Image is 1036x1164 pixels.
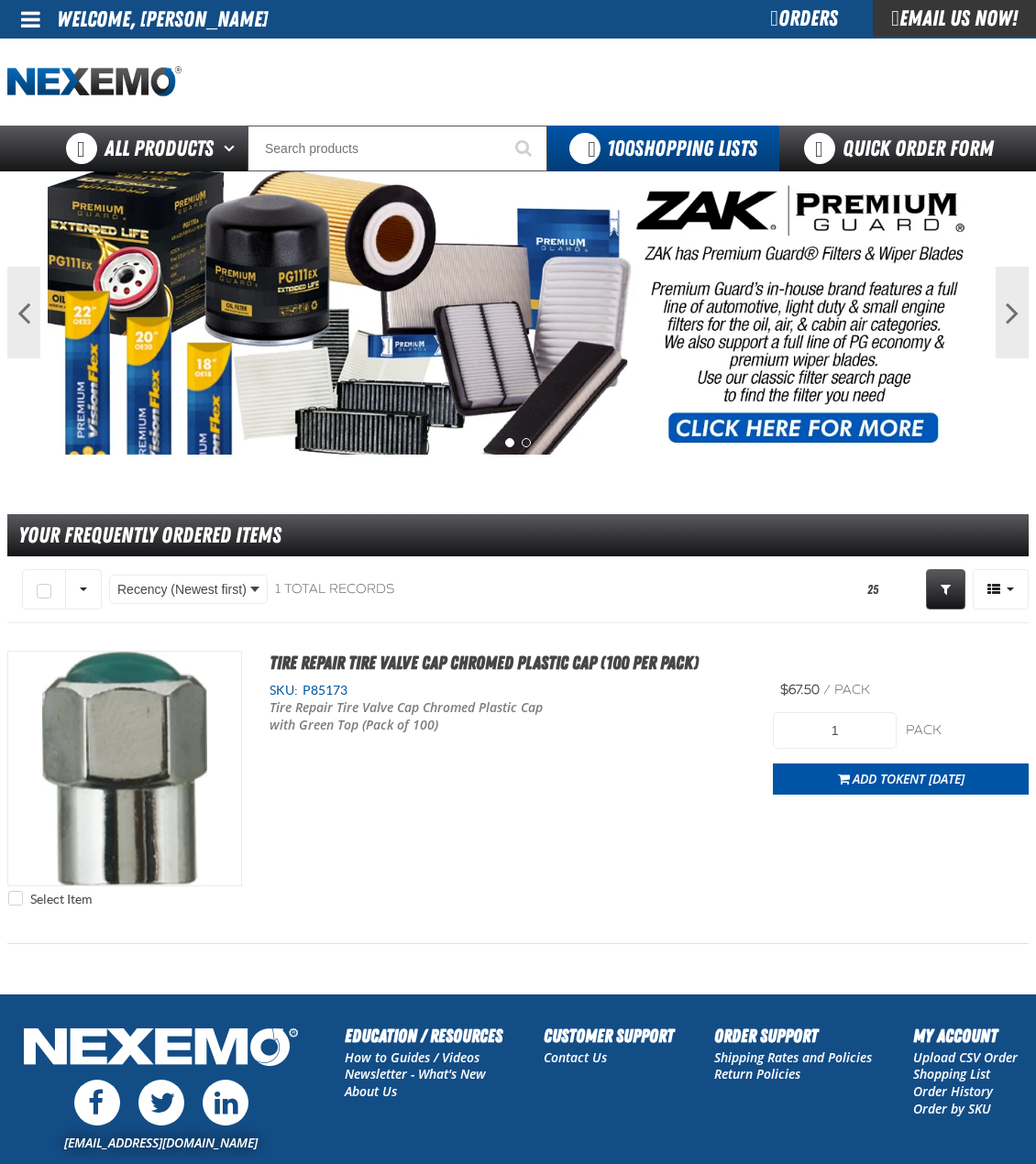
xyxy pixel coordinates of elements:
button: 2 of 2 [522,438,531,447]
button: Rows selection options [65,569,102,609]
a: Shipping Rates and Policies [714,1049,872,1066]
img: Nexemo Logo [18,1022,303,1076]
a: Order by SKU [913,1100,991,1117]
img: Tire Repair Tire Valve Cap Chromed Plastic Cap (100 per pack) [8,652,241,884]
span: / [823,682,831,697]
img: PG Filters & Wipers [48,171,988,455]
button: Add toKent [DATE] [773,763,1029,795]
button: Open All Products pages [217,126,248,171]
span: pack [834,682,870,697]
a: Tire Repair Tire Valve Cap Chromed Plastic Cap (100 per pack) [270,652,699,674]
a: Order History [913,1082,993,1100]
span: Add to [853,770,964,787]
span: P85173 [298,683,347,697]
p: Tire Repair Tire Valve Cap Chromed Plastic Cap with Green Top (Pack of 100) [270,699,556,734]
button: Product Grid Views Toolbar [973,569,1029,609]
div: 1 total records [275,581,394,598]
a: Upload CSV Order [913,1049,1018,1066]
strong: 100 [607,136,634,161]
input: Product Quantity [773,712,896,749]
span: $67.50 [780,682,820,697]
a: Expand or Collapse Grid Filters [926,569,965,609]
span: Kent [DATE] [896,770,964,787]
button: You have 100 Shopping Lists. Open to view details [547,126,779,171]
h2: Order Support [714,1022,872,1049]
a: Shopping List [913,1065,990,1082]
button: Start Searching [501,126,547,171]
h2: Customer Support [544,1022,674,1049]
input: Search [248,126,547,171]
img: Nexemo logo [7,66,182,98]
span: Shopping Lists [607,136,757,161]
div: Your Frequently Ordered Items [7,514,1029,557]
a: About Us [345,1082,397,1100]
label: Select Item [8,891,92,908]
a: Return Policies [714,1065,800,1082]
a: Quick Order Form [779,126,1028,171]
input: Select Item [8,891,23,906]
span: Recency (Newest first) [117,580,247,599]
button: Previous [7,267,40,358]
a: [EMAIL_ADDRESS][DOMAIN_NAME] [64,1134,258,1151]
button: Next [996,267,1029,358]
button: 1 of 2 [505,438,514,447]
h2: My Account [913,1022,1018,1049]
a: How to Guides / Videos [345,1049,479,1066]
a: Contact Us [544,1049,607,1066]
span: Product Grid Views Toolbar [974,570,1028,609]
span: All Products [105,132,214,165]
div: pack [906,722,1029,740]
h2: Education / Resources [345,1022,502,1049]
a: Newsletter - What's New [345,1065,486,1082]
div: SKU: [270,682,745,699]
: View Details of the Tire Repair Tire Valve Cap Chromed Plastic Cap (100 per pack) [8,652,241,884]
